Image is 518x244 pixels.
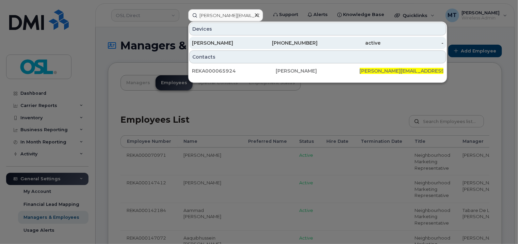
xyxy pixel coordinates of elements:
div: Contacts [189,50,446,63]
div: REKA000065924 [192,67,276,74]
span: [PERSON_NAME][EMAIL_ADDRESS][DOMAIN_NAME] [360,68,487,74]
div: [PERSON_NAME] [276,67,359,74]
div: Devices [189,22,446,35]
div: [PERSON_NAME] [192,40,255,46]
a: [PERSON_NAME][PHONE_NUMBER]active- [189,37,446,49]
div: [PHONE_NUMBER] [255,40,318,46]
div: - [381,40,443,46]
a: REKA000065924[PERSON_NAME][PERSON_NAME][EMAIL_ADDRESS][DOMAIN_NAME] [189,65,446,77]
div: active [318,40,381,46]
